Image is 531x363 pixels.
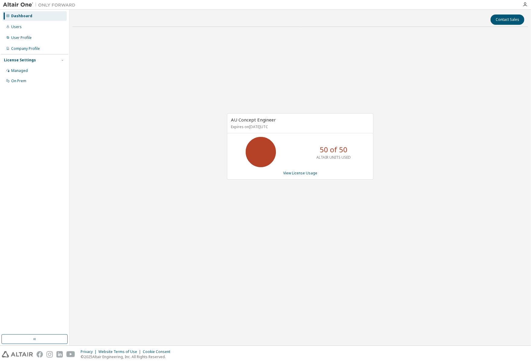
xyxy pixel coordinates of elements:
[11,35,32,40] div: User Profile
[491,15,524,25] button: Contact Sales
[4,58,36,63] div: License Settings
[56,351,63,358] img: linkedin.svg
[11,68,28,73] div: Managed
[81,349,98,354] div: Privacy
[2,351,33,358] img: altair_logo.svg
[11,14,32,18] div: Dashboard
[3,2,78,8] img: Altair One
[11,79,26,83] div: On Prem
[81,354,174,359] p: © 2025 Altair Engineering, Inc. All Rights Reserved.
[143,349,174,354] div: Cookie Consent
[98,349,143,354] div: Website Terms of Use
[231,117,276,123] span: AU Concept Engineer
[316,155,351,160] p: ALTAIR UNITS USED
[11,46,40,51] div: Company Profile
[283,170,317,176] a: View License Usage
[37,351,43,358] img: facebook.svg
[320,144,347,155] p: 50 of 50
[46,351,53,358] img: instagram.svg
[231,124,368,129] p: Expires on [DATE] UTC
[66,351,75,358] img: youtube.svg
[11,24,22,29] div: Users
